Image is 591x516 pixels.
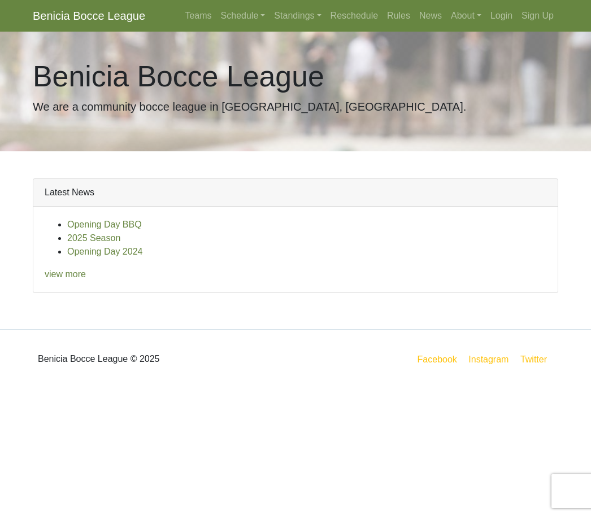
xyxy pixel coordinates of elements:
[24,339,295,379] div: Benicia Bocce League © 2025
[180,5,216,27] a: Teams
[466,352,511,366] a: Instagram
[415,5,446,27] a: News
[33,179,558,207] div: Latest News
[518,352,556,366] a: Twitter
[326,5,383,27] a: Reschedule
[45,269,86,279] a: view more
[67,233,120,243] a: 2025 Season
[383,5,415,27] a: Rules
[270,5,325,27] a: Standings
[67,247,142,256] a: Opening Day 2024
[216,5,270,27] a: Schedule
[415,352,459,366] a: Facebook
[517,5,558,27] a: Sign Up
[33,98,558,115] p: We are a community bocce league in [GEOGRAPHIC_DATA], [GEOGRAPHIC_DATA].
[33,5,145,27] a: Benicia Bocce League
[67,220,142,229] a: Opening Day BBQ
[486,5,517,27] a: Login
[446,5,486,27] a: About
[33,59,558,94] h1: Benicia Bocce League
